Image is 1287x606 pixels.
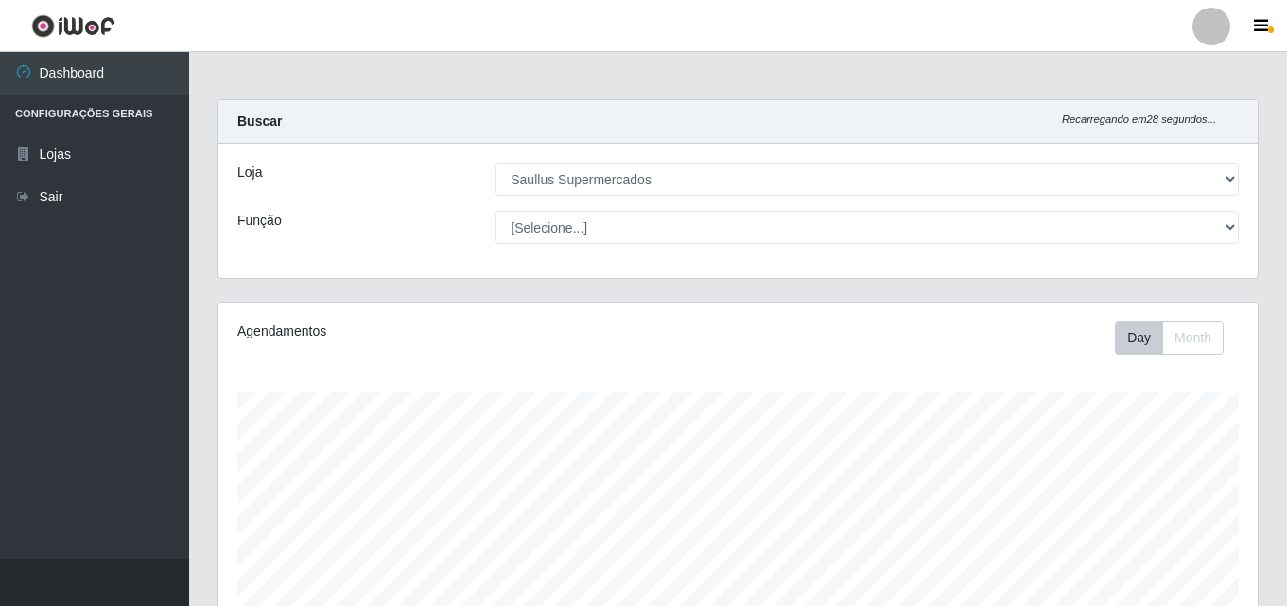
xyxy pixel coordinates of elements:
[1115,321,1239,355] div: Toolbar with button groups
[237,211,282,231] label: Função
[1115,321,1224,355] div: First group
[1115,321,1163,355] button: Day
[1062,113,1216,125] i: Recarregando em 28 segundos...
[237,113,282,129] strong: Buscar
[237,321,638,341] div: Agendamentos
[31,14,115,38] img: CoreUI Logo
[237,163,262,182] label: Loja
[1162,321,1224,355] button: Month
